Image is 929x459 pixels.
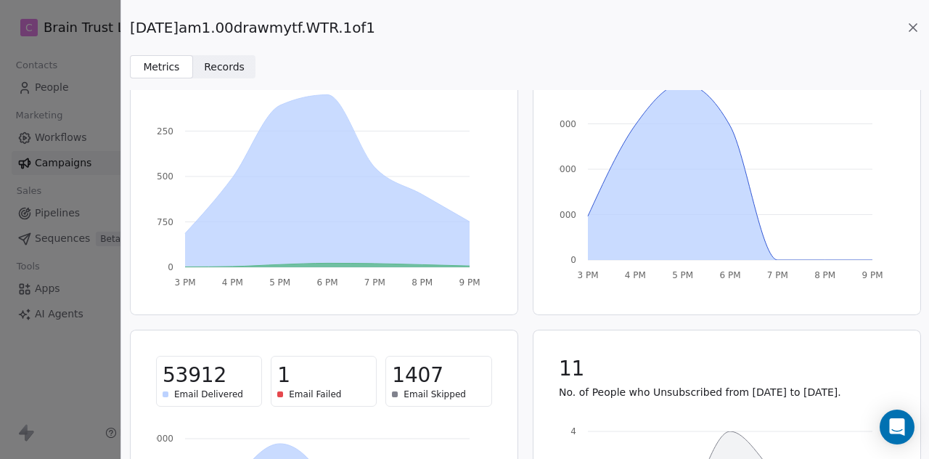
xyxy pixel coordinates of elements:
p: No. of People who Unsubscribed from [DATE] to [DATE]. [559,385,895,399]
tspan: 6 PM [719,270,740,280]
tspan: 9 PM [862,270,883,280]
div: Open Intercom Messenger [880,410,914,444]
tspan: 5 PM [269,277,290,288]
span: 1 [277,362,290,389]
span: Records [204,60,245,75]
tspan: 0 [570,255,576,265]
span: 53912 [163,362,226,389]
span: 11 [559,356,584,382]
tspan: 4 [570,426,576,436]
tspan: 2250 [151,126,173,137]
tspan: 8 PM [412,277,433,288]
tspan: 6 PM [316,277,337,288]
tspan: 4 PM [624,270,645,280]
span: Email Delivered [174,389,243,400]
tspan: 20000 [146,434,173,444]
tspan: 4 PM [222,277,243,288]
tspan: 5000 [554,210,576,220]
tspan: 750 [157,217,173,227]
tspan: 3 PM [174,277,195,288]
tspan: 3000 [151,81,173,91]
tspan: 8 PM [814,270,835,280]
tspan: 10000 [548,164,576,174]
tspan: 15000 [548,119,576,129]
tspan: 7 PM [766,270,787,280]
tspan: 3 PM [577,270,598,280]
tspan: 0 [168,262,173,272]
span: 1407 [392,362,443,389]
tspan: 1500 [151,171,173,182]
tspan: 9 PM [459,277,480,288]
tspan: 5 PM [672,270,693,280]
span: Email Skipped [404,389,466,400]
tspan: 7 PM [364,277,385,288]
span: Email Failed [289,389,341,400]
span: [DATE]am1.00drawmytf.WTR.1of1 [130,17,375,38]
